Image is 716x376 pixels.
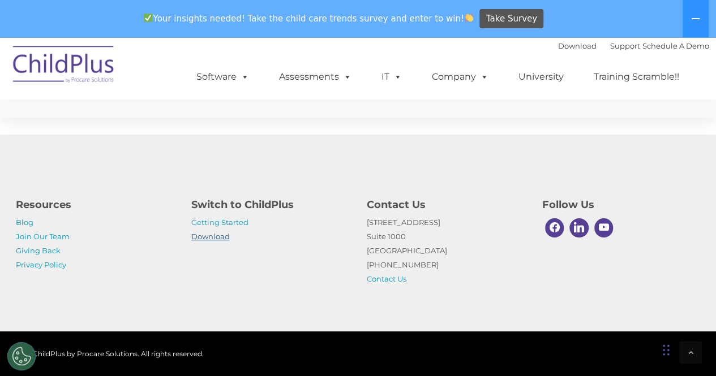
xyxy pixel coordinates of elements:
[7,349,204,358] span: © 2025 ChildPlus by Procare Solutions. All rights reserved.
[542,215,567,240] a: Facebook
[7,342,36,370] button: Cookies Settings
[465,14,473,22] img: 👏
[558,41,597,50] a: Download
[558,41,709,50] font: |
[191,232,230,241] a: Download
[479,9,543,29] a: Take Survey
[610,41,640,50] a: Support
[663,333,670,367] div: Drag
[268,66,363,88] a: Assessments
[421,66,500,88] a: Company
[591,215,616,240] a: Youtube
[191,218,248,227] a: Getting Started
[16,260,66,269] a: Privacy Policy
[16,218,33,227] a: Blog
[507,66,575,88] a: University
[144,14,152,22] img: ✅
[367,215,525,286] p: [STREET_ADDRESS] Suite 1000 [GEOGRAPHIC_DATA] [PHONE_NUMBER]
[7,38,121,94] img: ChildPlus by Procare Solutions
[542,197,701,213] h4: Follow Us
[191,197,350,213] h4: Switch to ChildPlus
[642,41,709,50] a: Schedule A Demo
[185,66,260,88] a: Software
[16,232,70,241] a: Join Our Team
[16,197,174,213] h4: Resources
[370,66,413,88] a: IT
[582,66,691,88] a: Training Scramble!!
[367,274,406,283] a: Contact Us
[659,322,716,376] iframe: Chat Widget
[16,246,61,255] a: Giving Back
[486,9,537,29] span: Take Survey
[367,197,525,213] h4: Contact Us
[139,7,478,29] span: Your insights needed! Take the child care trends survey and enter to win!
[567,215,591,240] a: Linkedin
